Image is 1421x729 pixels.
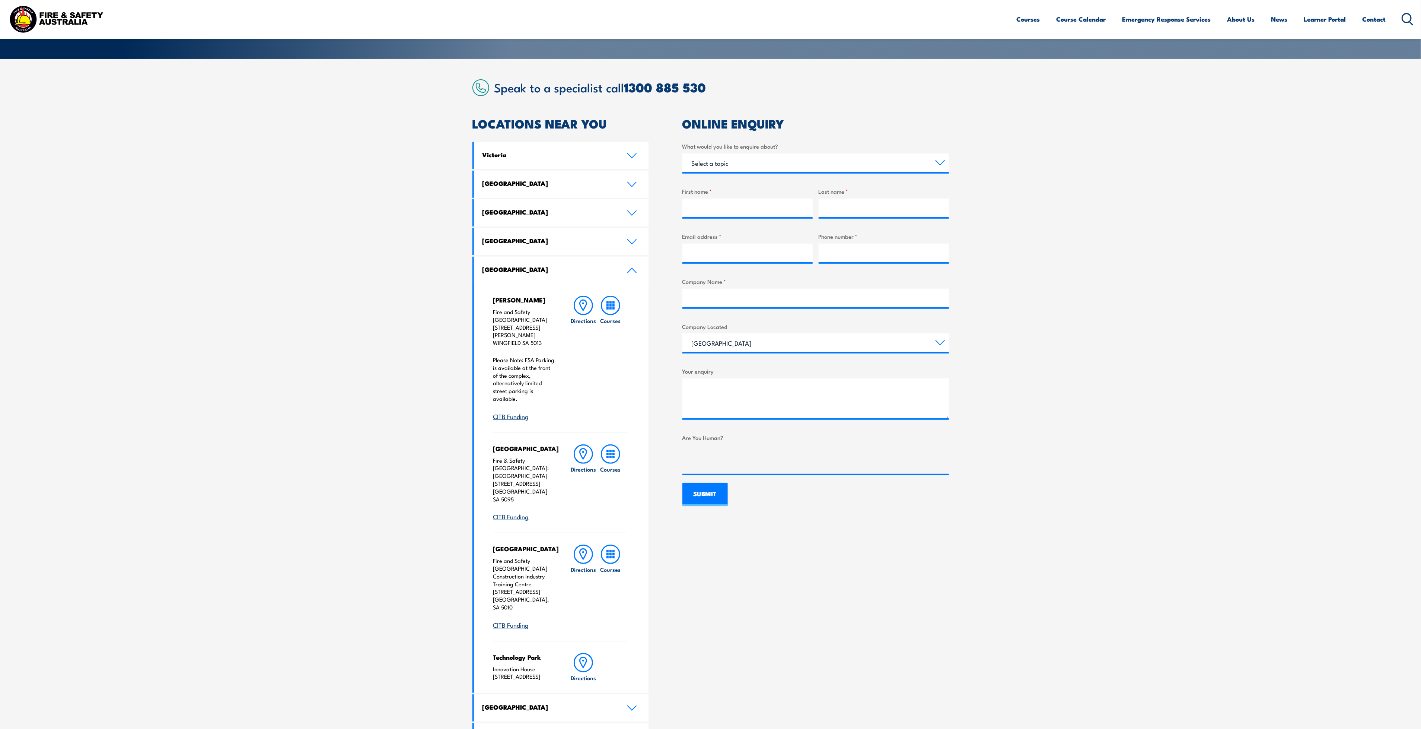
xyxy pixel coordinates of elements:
a: News [1271,9,1288,29]
a: Learner Portal [1304,9,1346,29]
a: CITB Funding [493,620,529,629]
h2: Speak to a specialist call [494,80,949,94]
h6: Directions [571,674,596,682]
a: Directions [570,545,597,629]
a: [GEOGRAPHIC_DATA] [474,694,649,722]
a: Directions [570,296,597,421]
label: First name [682,187,813,196]
p: Fire and Safety [GEOGRAPHIC_DATA] Construction Industry Training Centre [STREET_ADDRESS] [GEOGRAP... [493,557,555,611]
p: Please Note: FSA Parking is available at the front of the complex, alternatively limited street p... [493,356,555,403]
label: What would you like to enquire about? [682,142,949,150]
a: About Us [1227,9,1255,29]
h4: [GEOGRAPHIC_DATA] [482,703,616,711]
h4: Victoria [482,150,616,159]
label: Your enquiry [682,367,949,375]
a: Emergency Response Services [1122,9,1211,29]
a: Directions [570,653,597,682]
a: [GEOGRAPHIC_DATA] [474,199,649,226]
h6: Directions [571,317,596,324]
a: CITB Funding [493,412,529,421]
h4: [GEOGRAPHIC_DATA] [482,179,616,187]
a: 1300 885 530 [624,77,706,97]
a: Courses [597,545,624,629]
a: [GEOGRAPHIC_DATA] [474,257,649,284]
h6: Courses [600,565,621,573]
h6: Directions [571,565,596,573]
a: Courses [597,296,624,421]
a: Courses [1017,9,1040,29]
iframe: reCAPTCHA [682,445,796,474]
h6: Directions [571,465,596,473]
a: Directions [570,444,597,522]
h4: [GEOGRAPHIC_DATA] [493,444,555,453]
a: Victoria [474,142,649,169]
p: Fire & Safety [GEOGRAPHIC_DATA]: [GEOGRAPHIC_DATA] [STREET_ADDRESS] [GEOGRAPHIC_DATA] SA 5095 [493,457,555,503]
label: Last name [819,187,949,196]
label: Email address [682,232,813,241]
h2: LOCATIONS NEAR YOU [472,118,649,129]
h4: [GEOGRAPHIC_DATA] [482,237,616,245]
a: Course Calendar [1057,9,1106,29]
a: [GEOGRAPHIC_DATA] [474,228,649,255]
a: CITB Funding [493,512,529,521]
a: [GEOGRAPHIC_DATA] [474,171,649,198]
h4: [GEOGRAPHIC_DATA] [482,208,616,216]
h4: [PERSON_NAME] [493,296,555,304]
h4: Technology Park [493,653,555,661]
p: Innovation House [STREET_ADDRESS] [493,665,555,681]
a: Contact [1363,9,1386,29]
h4: [GEOGRAPHIC_DATA] [493,545,555,553]
h6: Courses [600,465,621,473]
input: SUBMIT [682,483,728,506]
label: Are You Human? [682,433,949,442]
h6: Courses [600,317,621,324]
p: Fire and Safety [GEOGRAPHIC_DATA] [STREET_ADDRESS][PERSON_NAME] WINGFIELD SA 5013 [493,308,555,347]
label: Phone number [819,232,949,241]
h4: [GEOGRAPHIC_DATA] [482,265,616,273]
h2: ONLINE ENQUIRY [682,118,949,129]
label: Company Name [682,277,949,286]
a: Courses [597,444,624,522]
label: Company Located [682,322,949,331]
